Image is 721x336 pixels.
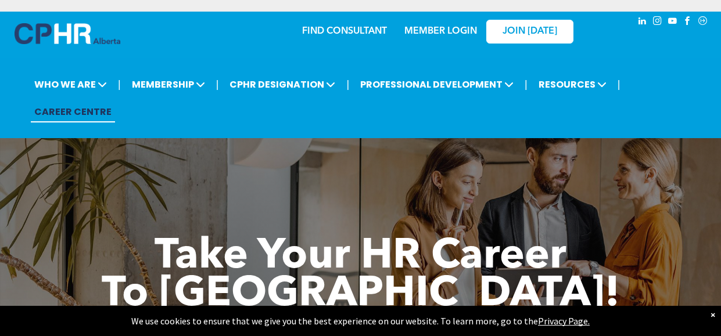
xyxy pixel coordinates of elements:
a: Privacy Page. [538,315,590,327]
a: MEMBER LOGIN [404,27,477,36]
a: CAREER CENTRE [31,101,115,122]
a: instagram [651,15,664,30]
span: PROFESSIONAL DEVELOPMENT [357,74,517,95]
li: | [525,73,528,96]
span: Take Your HR Career [155,236,566,278]
a: JOIN [DATE] [486,20,573,44]
span: JOIN [DATE] [503,26,557,37]
a: youtube [666,15,679,30]
div: Dismiss notification [711,309,715,320]
a: linkedin [636,15,649,30]
li: | [618,73,620,96]
img: A blue and white logo for cp alberta [15,23,120,44]
span: RESOURCES [535,74,610,95]
li: | [216,73,219,96]
a: Social network [697,15,709,30]
span: To [GEOGRAPHIC_DATA]! [102,274,620,316]
span: CPHR DESIGNATION [226,74,339,95]
span: WHO WE ARE [31,74,110,95]
li: | [346,73,349,96]
span: MEMBERSHIP [128,74,209,95]
li: | [118,73,121,96]
a: FIND CONSULTANT [302,27,387,36]
a: facebook [681,15,694,30]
